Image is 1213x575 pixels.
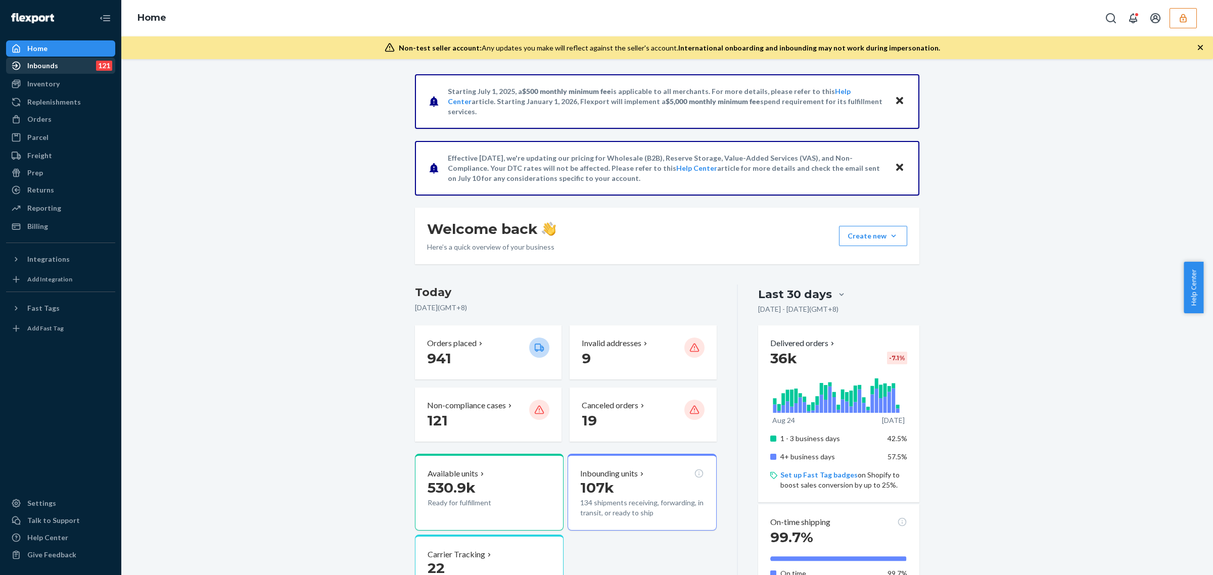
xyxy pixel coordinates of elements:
[1101,8,1121,28] button: Open Search Box
[780,470,858,479] a: Set up Fast Tag badges
[415,454,564,531] button: Available units530.9kReady for fulfillment
[6,94,115,110] a: Replenishments
[427,412,448,429] span: 121
[568,454,716,531] button: Inbounding units107k134 shipments receiving, forwarding, in transit, or ready to ship
[399,43,482,52] span: Non-test seller account:
[893,94,906,109] button: Close
[6,148,115,164] a: Freight
[6,165,115,181] a: Prep
[1123,8,1143,28] button: Open notifications
[415,303,717,313] p: [DATE] ( GMT+8 )
[428,479,476,496] span: 530.9k
[758,286,832,302] div: Last 30 days
[448,86,885,117] p: Starting July 1, 2025, a is applicable to all merchants. For more details, please refer to this a...
[888,434,907,443] span: 42.5%
[6,271,115,287] a: Add Integration
[780,452,880,462] p: 4+ business days
[582,338,641,349] p: Invalid addresses
[770,338,836,349] button: Delivered orders
[27,43,48,54] div: Home
[27,79,60,89] div: Inventory
[6,495,115,511] a: Settings
[27,324,64,332] div: Add Fast Tag
[129,4,174,33] ol: breadcrumbs
[6,111,115,127] a: Orders
[428,498,521,508] p: Ready for fulfillment
[666,97,760,106] span: $5,000 monthly minimum fee
[11,13,54,23] img: Flexport logo
[27,61,58,71] div: Inbounds
[6,251,115,267] button: Integrations
[893,161,906,175] button: Close
[582,412,597,429] span: 19
[6,512,115,529] a: Talk to Support
[137,12,166,23] a: Home
[27,132,49,142] div: Parcel
[6,320,115,337] a: Add Fast Tag
[758,304,838,314] p: [DATE] - [DATE] ( GMT+8 )
[27,151,52,161] div: Freight
[770,350,797,367] span: 36k
[96,61,112,71] div: 121
[582,400,638,411] p: Canceled orders
[427,220,556,238] h1: Welcome back
[427,350,451,367] span: 941
[27,515,80,525] div: Talk to Support
[770,529,813,546] span: 99.7%
[678,43,940,52] span: International onboarding and inbounding may not work during impersonation.
[27,533,68,543] div: Help Center
[27,221,48,231] div: Billing
[27,498,56,508] div: Settings
[27,168,43,178] div: Prep
[6,300,115,316] button: Fast Tags
[839,226,907,246] button: Create new
[780,470,907,490] p: on Shopify to boost sales conversion by up to 25%.
[882,415,905,425] p: [DATE]
[427,400,506,411] p: Non-compliance cases
[570,388,716,442] button: Canceled orders 19
[428,468,478,480] p: Available units
[27,185,54,195] div: Returns
[1184,262,1203,313] button: Help Center
[580,479,614,496] span: 107k
[6,76,115,92] a: Inventory
[542,222,556,236] img: hand-wave emoji
[415,284,717,301] h3: Today
[580,498,704,518] p: 134 shipments receiving, forwarding, in transit, or ready to ship
[570,325,716,379] button: Invalid addresses 9
[27,114,52,124] div: Orders
[6,530,115,546] a: Help Center
[427,242,556,252] p: Here’s a quick overview of your business
[1145,8,1165,28] button: Open account menu
[415,388,562,442] button: Non-compliance cases 121
[427,338,477,349] p: Orders placed
[399,43,940,53] div: Any updates you make will reflect against the seller's account.
[6,182,115,198] a: Returns
[95,8,115,28] button: Close Navigation
[6,547,115,563] button: Give Feedback
[415,325,562,379] button: Orders placed 941
[27,303,60,313] div: Fast Tags
[27,550,76,560] div: Give Feedback
[6,218,115,234] a: Billing
[582,350,591,367] span: 9
[780,434,880,444] p: 1 - 3 business days
[6,58,115,74] a: Inbounds121
[428,549,485,560] p: Carrier Tracking
[6,200,115,216] a: Reporting
[6,40,115,57] a: Home
[448,153,885,183] p: Effective [DATE], we're updating our pricing for Wholesale (B2B), Reserve Storage, Value-Added Se...
[580,468,638,480] p: Inbounding units
[772,415,795,425] p: Aug 24
[27,203,61,213] div: Reporting
[27,97,81,107] div: Replenishments
[522,87,611,95] span: $500 monthly minimum fee
[770,516,830,528] p: On-time shipping
[27,275,72,283] div: Add Integration
[676,164,717,172] a: Help Center
[888,452,907,461] span: 57.5%
[6,129,115,146] a: Parcel
[27,254,70,264] div: Integrations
